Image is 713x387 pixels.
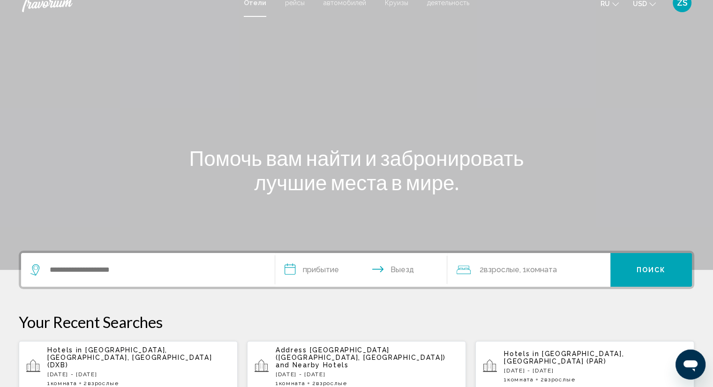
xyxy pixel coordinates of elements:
button: Travelers: 2 adults, 0 children [447,253,610,287]
span: Комната [279,380,306,387]
span: Взрослые [483,265,519,274]
h1: Помочь вам найти и забронировать лучшие места в мире. [181,146,533,194]
span: Комната [507,376,534,383]
p: [DATE] - [DATE] [504,367,687,374]
span: 2 [312,380,347,387]
p: [DATE] - [DATE] [47,371,230,378]
span: [GEOGRAPHIC_DATA], [GEOGRAPHIC_DATA] (PAR) [504,350,624,365]
span: 2 [479,263,519,276]
span: 2 [540,376,575,383]
span: Hotels in [47,346,83,354]
span: Hotels in [504,350,539,357]
span: and Nearby Hotels [276,361,349,369]
span: Взрослые [544,376,575,383]
span: 1 [504,376,533,383]
button: Check in and out dates [275,253,448,287]
span: Комната [51,380,77,387]
span: 1 [47,380,77,387]
span: , 1 [519,263,556,276]
div: Search widget [21,253,692,287]
iframe: Кнопка запуска окна обмена сообщениями [675,350,705,380]
span: Взрослые [88,380,119,387]
span: [GEOGRAPHIC_DATA], [GEOGRAPHIC_DATA], [GEOGRAPHIC_DATA] (DXB) [47,346,212,369]
span: 2 [83,380,119,387]
p: [DATE] - [DATE] [276,371,458,378]
span: Address [GEOGRAPHIC_DATA] ([GEOGRAPHIC_DATA], [GEOGRAPHIC_DATA]) [276,346,446,361]
span: 1 [276,380,305,387]
span: Взрослые [316,380,347,387]
span: Поиск [637,267,666,274]
button: Поиск [610,253,692,287]
p: Your Recent Searches [19,313,694,331]
span: Комната [526,265,556,274]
